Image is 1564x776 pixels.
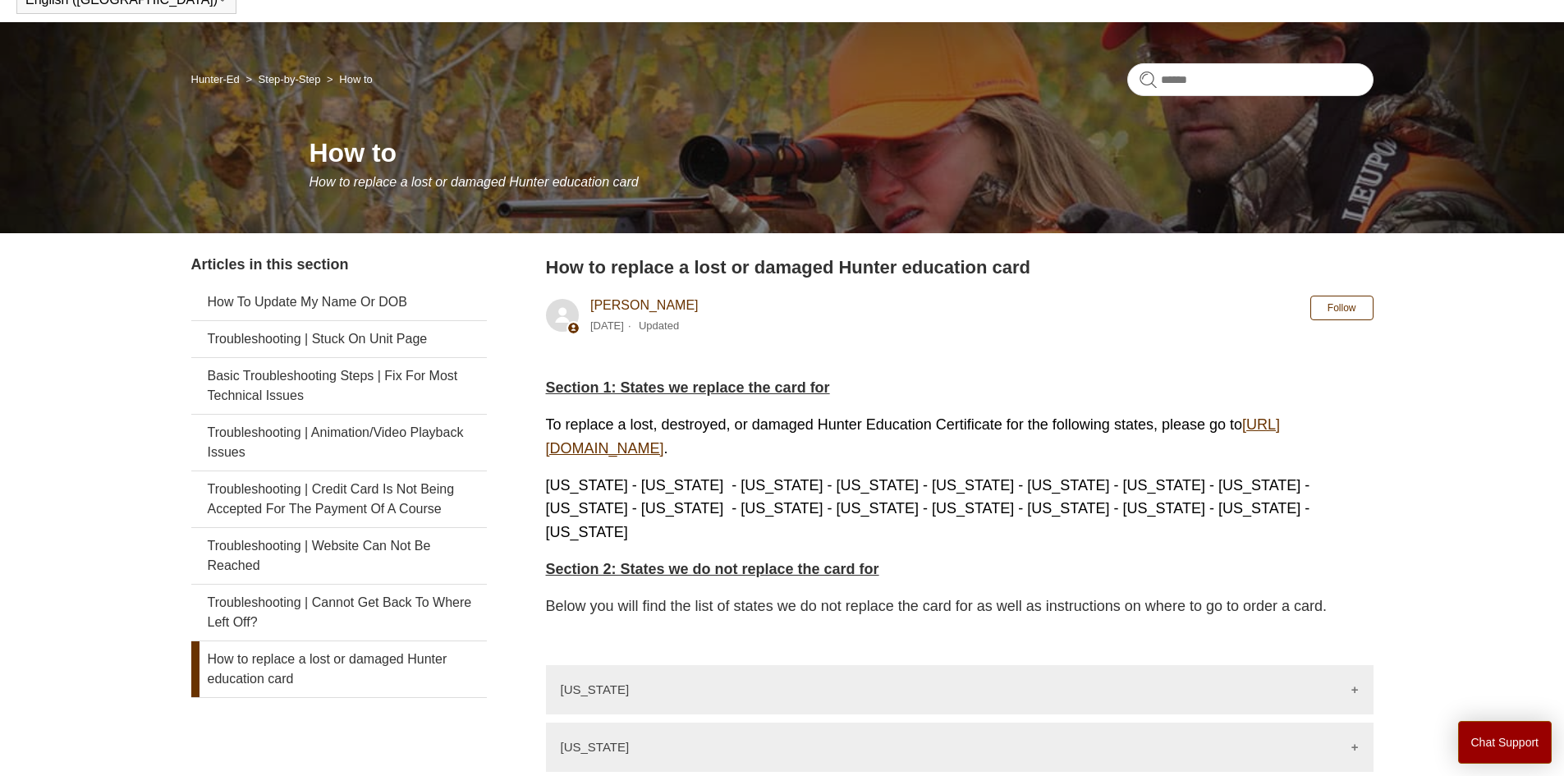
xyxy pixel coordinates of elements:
a: Basic Troubleshooting Steps | Fix For Most Technical Issues [191,358,487,414]
span: Articles in this section [191,256,349,273]
a: How To Update My Name Or DOB [191,284,487,320]
li: Step-by-Step [242,73,323,85]
li: Hunter-Ed [191,73,243,85]
a: Troubleshooting | Animation/Video Playback Issues [191,415,487,471]
span: [US_STATE] - [US_STATE] - [US_STATE] - [US_STATE] - [US_STATE] - [US_STATE] - [US_STATE] - [US_ST... [546,477,1310,541]
a: How to [339,73,372,85]
a: Troubleshooting | Credit Card Is Not Being Accepted For The Payment Of A Course [191,471,487,527]
input: Search [1127,63,1374,96]
li: How to [323,73,373,85]
strong: Section 2: States we do not replace the card for [546,561,879,577]
p: [US_STATE] [561,740,630,754]
a: [URL][DOMAIN_NAME] [546,416,1281,457]
a: Troubleshooting | Cannot Get Back To Where Left Off? [191,585,487,641]
a: Step-by-Step [259,73,321,85]
a: Troubleshooting | Website Can Not Be Reached [191,528,487,584]
span: Below you will find the list of states we do not replace the card for as well as instructions on ... [546,598,1328,614]
time: 11/20/2023, 10:20 [590,319,624,332]
button: Follow Article [1310,296,1374,320]
h2: How to replace a lost or damaged Hunter education card [546,254,1374,281]
button: Chat Support [1458,721,1553,764]
a: [PERSON_NAME] [590,298,699,312]
li: Updated [639,319,679,332]
a: Hunter-Ed [191,73,240,85]
span: How to replace a lost or damaged Hunter education card [310,175,639,189]
span: To replace a lost, destroyed, or damaged Hunter Education Certificate for the following states, p... [546,416,1281,457]
p: [US_STATE] [561,682,630,696]
a: How to replace a lost or damaged Hunter education card [191,641,487,697]
h1: How to [310,133,1374,172]
span: Section 1: States we replace the card for [546,379,830,396]
a: Troubleshooting | Stuck On Unit Page [191,321,487,357]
